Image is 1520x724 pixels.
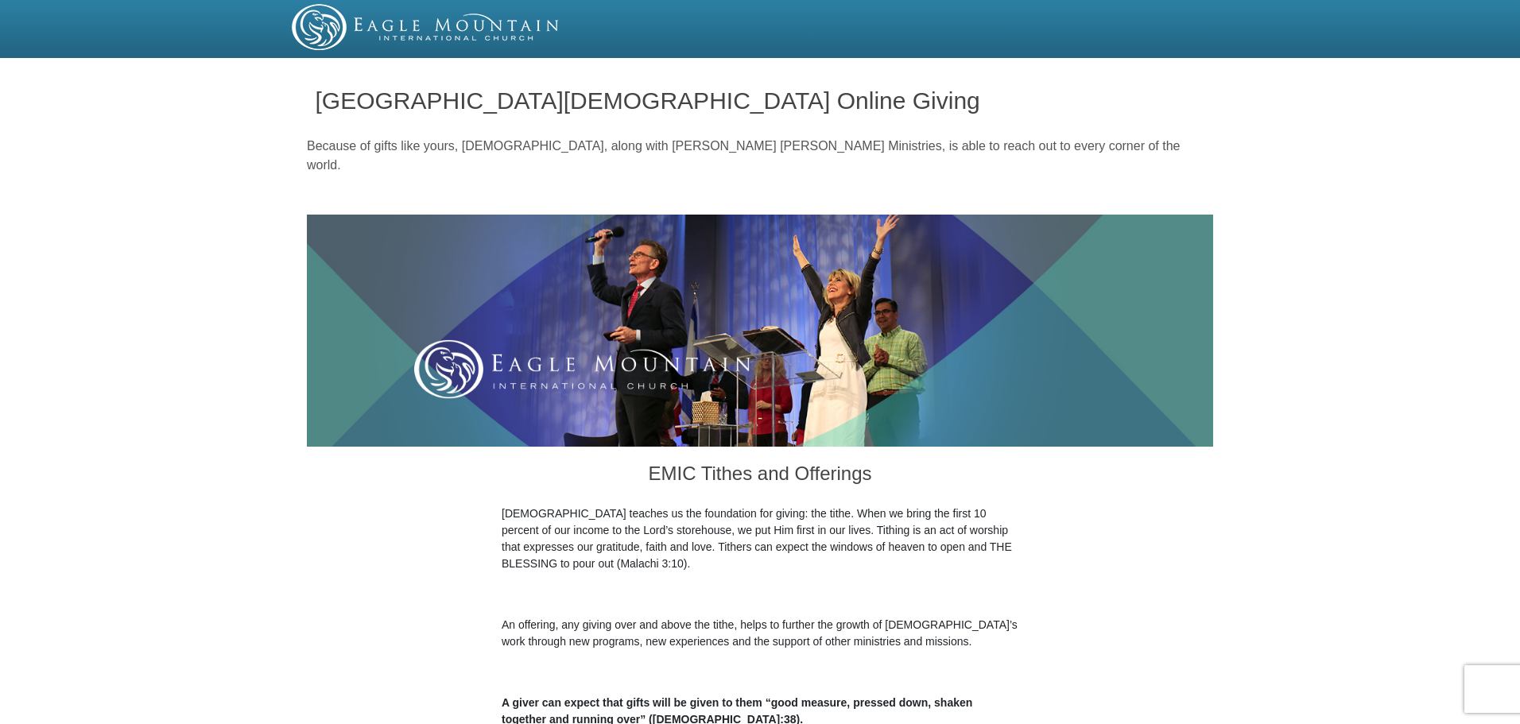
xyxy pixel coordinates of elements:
p: Because of gifts like yours, [DEMOGRAPHIC_DATA], along with [PERSON_NAME] [PERSON_NAME] Ministrie... [307,137,1213,175]
img: EMIC [292,4,560,50]
h3: EMIC Tithes and Offerings [502,447,1018,505]
p: [DEMOGRAPHIC_DATA] teaches us the foundation for giving: the tithe. When we bring the first 10 pe... [502,505,1018,572]
h1: [GEOGRAPHIC_DATA][DEMOGRAPHIC_DATA] Online Giving [316,87,1205,114]
p: An offering, any giving over and above the tithe, helps to further the growth of [DEMOGRAPHIC_DAT... [502,617,1018,650]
